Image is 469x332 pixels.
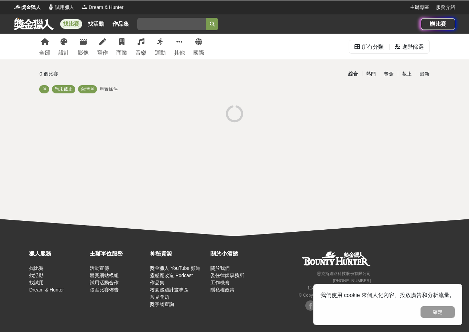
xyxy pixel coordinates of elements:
[150,273,193,278] a: 靈感魔改造 Podcast
[55,87,73,92] span: 尚未截止
[14,4,41,11] a: Logo獎金獵人
[150,294,169,300] a: 常見問題
[362,68,380,80] div: 熱門
[150,301,174,307] a: 獎字號查詢
[421,18,455,30] a: 辦比賽
[410,4,429,11] a: 主辦專區
[210,250,268,258] div: 關於小酒館
[135,34,146,59] a: 音樂
[150,287,188,293] a: 校園巡迴計畫專區
[55,4,74,11] span: 試用獵人
[78,49,89,57] div: 影像
[210,280,230,285] a: 工作機會
[58,34,69,59] a: 設計
[29,250,86,258] div: 獵人服務
[89,4,123,11] span: Dream & Hunter
[90,265,109,271] a: 活動宣傳
[60,19,82,29] a: 找比賽
[116,49,127,57] div: 商業
[317,271,371,276] small: 恩克斯網路科技股份有限公司
[85,19,107,29] a: 找活動
[307,286,371,290] small: 11494 [STREET_ADDRESS] 3 樓
[193,34,204,59] a: 國際
[81,3,88,10] img: Logo
[97,49,108,57] div: 寫作
[333,278,371,283] small: [PHONE_NUMBER]
[14,3,21,10] img: Logo
[100,87,118,92] span: 重置條件
[150,280,164,285] a: 作品集
[193,49,204,57] div: 國際
[90,250,147,258] div: 主辦單位服務
[299,293,371,298] small: © Copyright 2025 . All Rights Reserved.
[29,280,44,285] a: 找試用
[29,273,44,278] a: 找活動
[155,49,166,57] div: 運動
[380,68,398,80] div: 獎金
[174,49,185,57] div: 其他
[78,34,89,59] a: 影像
[29,265,44,271] a: 找比賽
[47,3,54,10] img: Logo
[210,265,230,271] a: 關於我們
[39,49,50,57] div: 全部
[436,4,455,11] a: 服務介紹
[421,306,455,318] button: 確定
[90,280,119,285] a: 試用活動合作
[116,34,127,59] a: 商業
[135,49,146,57] div: 音樂
[110,19,132,29] a: 作品集
[97,34,108,59] a: 寫作
[344,68,362,80] div: 綜合
[40,68,169,80] div: 0 個比賽
[58,49,69,57] div: 設計
[320,292,455,298] span: 我們使用 cookie 來個人化內容、投放廣告和分析流量。
[416,68,434,80] div: 最新
[210,287,235,293] a: 隱私權政策
[150,265,200,271] a: 獎金獵人 YouTube 頻道
[210,273,244,278] a: 委任律師事務所
[47,4,74,11] a: Logo試用獵人
[174,34,185,59] a: 其他
[150,250,207,258] div: 神秘資源
[29,287,64,293] a: Dream & Hunter
[398,68,416,80] div: 截止
[362,40,384,54] div: 所有分類
[305,300,316,311] img: Facebook
[81,4,123,11] a: LogoDream & Hunter
[90,273,119,278] a: 競賽網站模組
[402,40,424,54] div: 進階篩選
[81,87,90,92] span: 台灣
[21,4,41,11] span: 獎金獵人
[155,34,166,59] a: 運動
[90,287,119,293] a: 張貼比賽佈告
[39,34,50,59] a: 全部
